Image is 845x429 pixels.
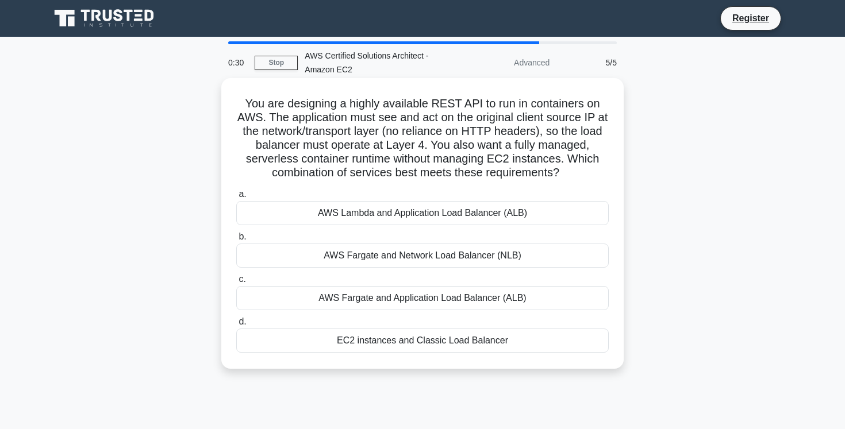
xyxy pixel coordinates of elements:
[556,51,624,74] div: 5/5
[239,189,246,199] span: a.
[239,231,246,241] span: b.
[725,11,776,25] a: Register
[221,51,255,74] div: 0:30
[456,51,556,74] div: Advanced
[236,286,609,310] div: AWS Fargate and Application Load Balancer (ALB)
[236,201,609,225] div: AWS Lambda and Application Load Balancer (ALB)
[236,244,609,268] div: AWS Fargate and Network Load Balancer (NLB)
[236,328,609,353] div: EC2 instances and Classic Load Balancer
[235,96,610,180] h5: You are designing a highly available REST API to run in containers on AWS. The application must s...
[298,44,456,81] div: AWS Certified Solutions Architect - Amazon EC2
[255,56,298,70] a: Stop
[239,274,245,284] span: c.
[239,316,246,326] span: d.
